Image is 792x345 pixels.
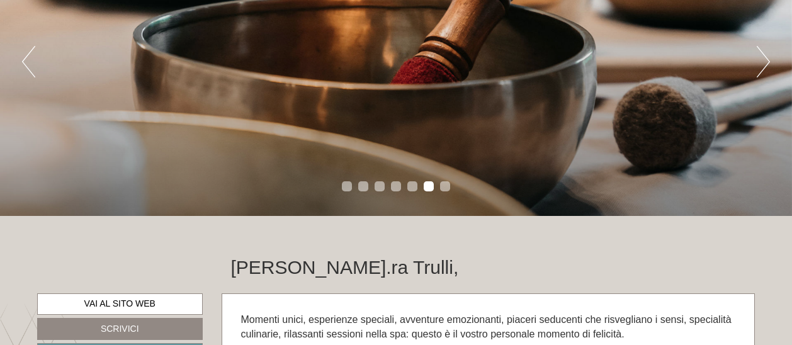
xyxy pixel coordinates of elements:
a: Scrivici [37,318,203,340]
h1: [PERSON_NAME].ra Trulli, [231,257,459,278]
a: Vai al sito web [37,293,203,315]
button: Next [757,46,770,77]
button: Previous [22,46,35,77]
p: Momenti unici, esperienze speciali, avventure emozionanti, piaceri seducenti che risvegliano i se... [241,313,736,342]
